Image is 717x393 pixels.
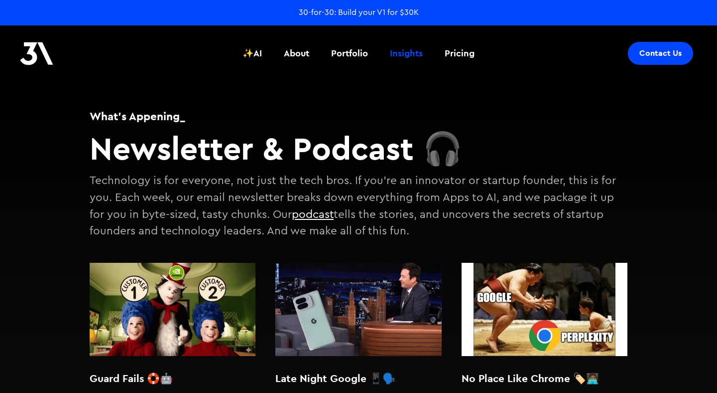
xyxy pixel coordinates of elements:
[331,47,368,60] div: Portfolio
[284,47,309,60] div: About
[325,35,374,72] a: Portfolio
[628,42,693,65] a: Contact Us
[639,48,682,58] div: Contact Us
[237,35,268,72] a: ✨AI
[90,175,616,236] p: Technology is for everyone, not just the tech bros. If you're an innovator or startup founder, th...
[90,258,255,392] a: Guard Fails 🛟🤖
[445,47,475,60] div: Pricing
[90,129,627,168] h2: Newsletter & Podcast 🎧
[299,7,419,18] a: 30-for-30: Build your V1 for $30K
[242,47,262,60] div: ✨AI
[275,371,441,386] h2: Late Night Google 📱🗣️
[384,35,429,72] a: Insights
[439,35,480,72] a: Pricing
[278,35,315,72] a: About
[90,108,627,124] h1: What's Appening_
[462,371,627,386] h2: No Place Like Chrome 🏷️🧑🏾‍💻
[390,47,423,60] div: Insights
[275,258,441,392] a: Late Night Google 📱🗣️
[292,209,334,220] a: podcast
[90,371,255,386] h2: Guard Fails 🛟🤖
[462,258,627,392] a: No Place Like Chrome 🏷️🧑🏾‍💻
